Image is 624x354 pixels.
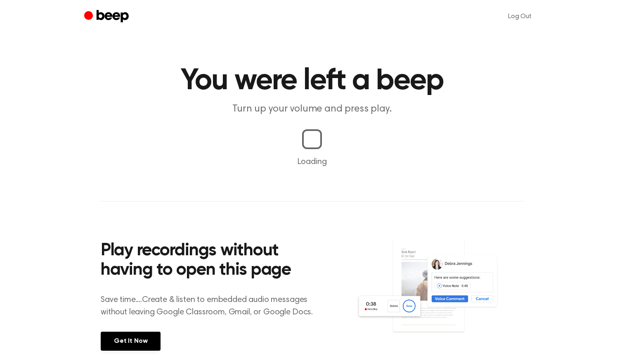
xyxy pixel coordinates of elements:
[101,66,523,96] h1: You were left a beep
[356,239,523,350] img: Voice Comments on Docs and Recording Widget
[154,102,470,116] p: Turn up your volume and press play.
[101,241,323,280] h2: Play recordings without having to open this page
[500,7,540,26] a: Log Out
[84,9,131,25] a: Beep
[101,294,323,318] p: Save time....Create & listen to embedded audio messages without leaving Google Classroom, Gmail, ...
[101,332,161,351] a: Get It Now
[10,156,614,168] p: Loading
